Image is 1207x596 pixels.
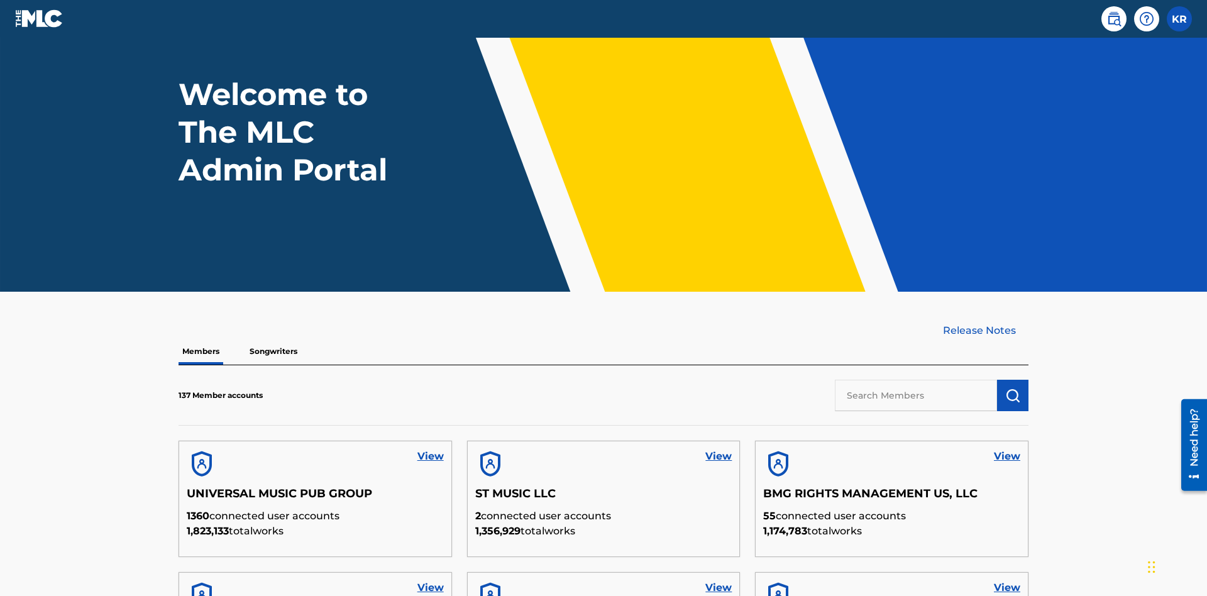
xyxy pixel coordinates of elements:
[417,580,444,595] a: View
[763,449,793,479] img: account
[187,525,229,537] span: 1,823,133
[763,487,1020,509] h5: BMG RIGHTS MANAGEMENT US, LLC
[763,509,1020,524] p: connected user accounts
[1139,11,1154,26] img: help
[417,449,444,464] a: View
[475,525,521,537] span: 1,356,929
[835,380,997,411] input: Search Members
[705,449,732,464] a: View
[1167,6,1192,31] div: User Menu
[1101,6,1127,31] a: Public Search
[475,487,732,509] h5: ST MUSIC LLC
[763,525,807,537] span: 1,174,783
[475,510,481,522] span: 2
[1144,536,1207,596] iframe: Chat Widget
[763,510,776,522] span: 55
[179,75,414,189] h1: Welcome to The MLC Admin Portal
[475,524,732,539] p: total works
[246,338,301,365] p: Songwriters
[187,509,444,524] p: connected user accounts
[187,487,444,509] h5: UNIVERSAL MUSIC PUB GROUP
[994,449,1020,464] a: View
[15,9,63,28] img: MLC Logo
[1148,548,1155,586] div: Drag
[1134,6,1159,31] div: Help
[994,580,1020,595] a: View
[475,449,505,479] img: account
[179,390,263,401] p: 137 Member accounts
[187,524,444,539] p: total works
[187,510,209,522] span: 1360
[705,580,732,595] a: View
[763,524,1020,539] p: total works
[1106,11,1122,26] img: search
[943,323,1028,338] a: Release Notes
[1172,394,1207,497] iframe: Resource Center
[187,449,217,479] img: account
[1005,388,1020,403] img: Search Works
[475,509,732,524] p: connected user accounts
[179,338,223,365] p: Members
